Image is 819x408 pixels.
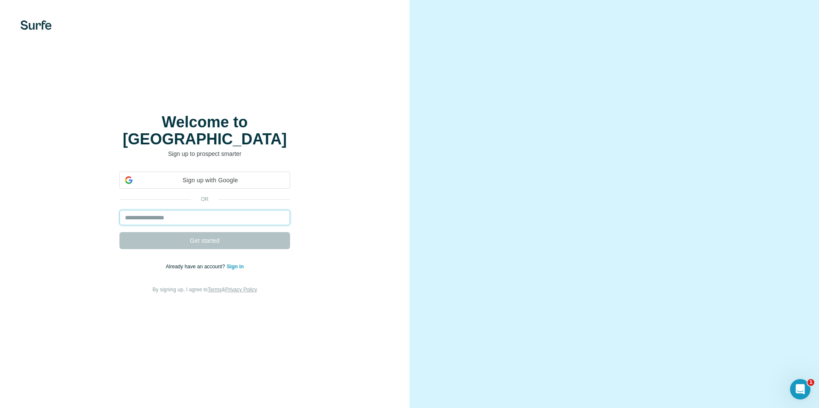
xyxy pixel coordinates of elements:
p: Sign up to prospect smarter [119,149,290,158]
iframe: Intercom live chat [790,379,810,399]
span: By signing up, I agree to & [153,287,257,293]
a: Terms [208,287,222,293]
h1: Welcome to [GEOGRAPHIC_DATA] [119,114,290,148]
span: Sign up with Google [136,176,285,185]
div: Sign up with Google [119,172,290,189]
a: Sign in [227,264,244,270]
p: or [191,195,218,203]
img: Surfe's logo [20,20,52,30]
a: Privacy Policy [225,287,257,293]
span: 1 [807,379,814,386]
span: Already have an account? [166,264,227,270]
